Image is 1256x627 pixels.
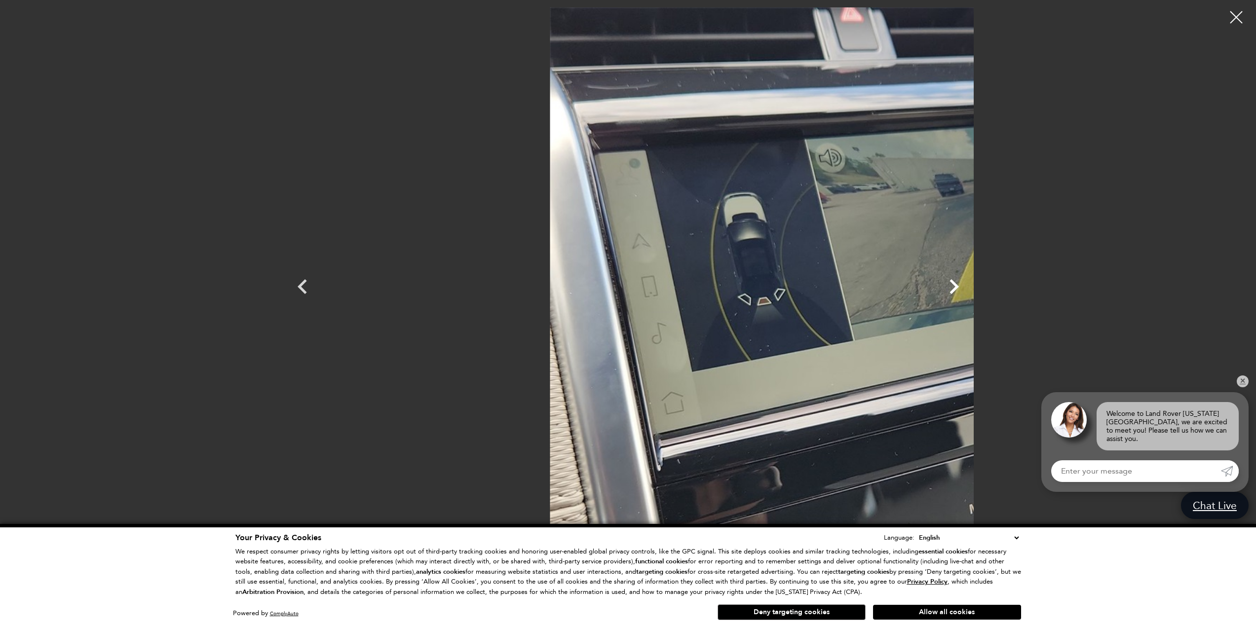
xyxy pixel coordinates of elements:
button: Deny targeting cookies [718,604,866,620]
div: Welcome to Land Rover [US_STATE][GEOGRAPHIC_DATA], we are excited to meet you! Please tell us how... [1097,402,1239,450]
div: Previous [288,267,317,311]
span: Chat Live [1188,499,1242,512]
strong: targeting cookies [838,567,889,576]
strong: functional cookies [635,557,688,566]
div: Language: [884,534,914,541]
a: Chat Live [1181,492,1249,519]
span: Your Privacy & Cookies [235,532,321,543]
div: Next [939,267,969,311]
strong: Arbitration Provision [242,588,304,596]
strong: essential cookies [918,547,968,556]
button: Allow all cookies [873,605,1021,620]
p: We respect consumer privacy rights by letting visitors opt out of third-party tracking cookies an... [235,547,1021,597]
a: Submit [1221,460,1239,482]
u: Privacy Policy [907,577,948,586]
img: Agent profile photo [1051,402,1087,438]
input: Enter your message [1051,460,1221,482]
select: Language Select [916,532,1021,543]
a: ComplyAuto [270,610,299,617]
strong: analytics cookies [416,567,465,576]
strong: targeting cookies [636,567,687,576]
div: Powered by [233,610,299,617]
